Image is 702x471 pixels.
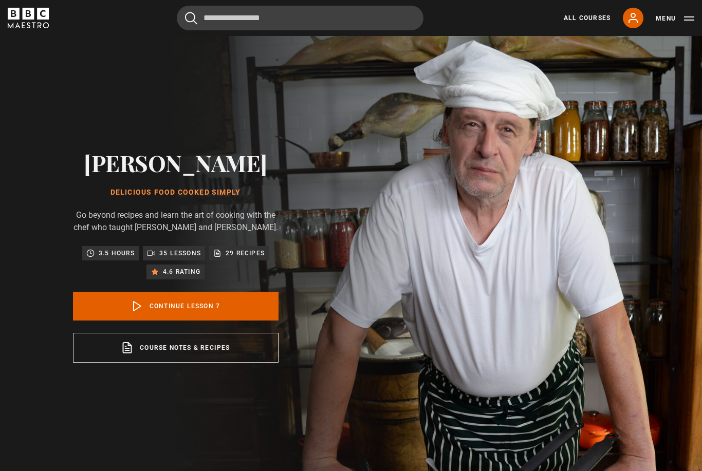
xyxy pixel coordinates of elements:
button: Submit the search query [185,12,197,25]
input: Search [177,6,423,30]
a: Course notes & recipes [73,333,279,363]
p: 3.5 hours [99,248,135,258]
h2: [PERSON_NAME] [73,149,279,176]
p: 29 recipes [226,248,265,258]
h1: Delicious Food Cooked Simply [73,189,279,197]
p: 4.6 rating [163,267,200,277]
button: Toggle navigation [656,13,694,24]
a: Continue lesson 7 [73,292,279,321]
p: Go beyond recipes and learn the art of cooking with the chef who taught [PERSON_NAME] and [PERSON... [73,209,279,234]
p: 35 lessons [159,248,201,258]
a: All Courses [564,13,611,23]
svg: BBC Maestro [8,8,49,28]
